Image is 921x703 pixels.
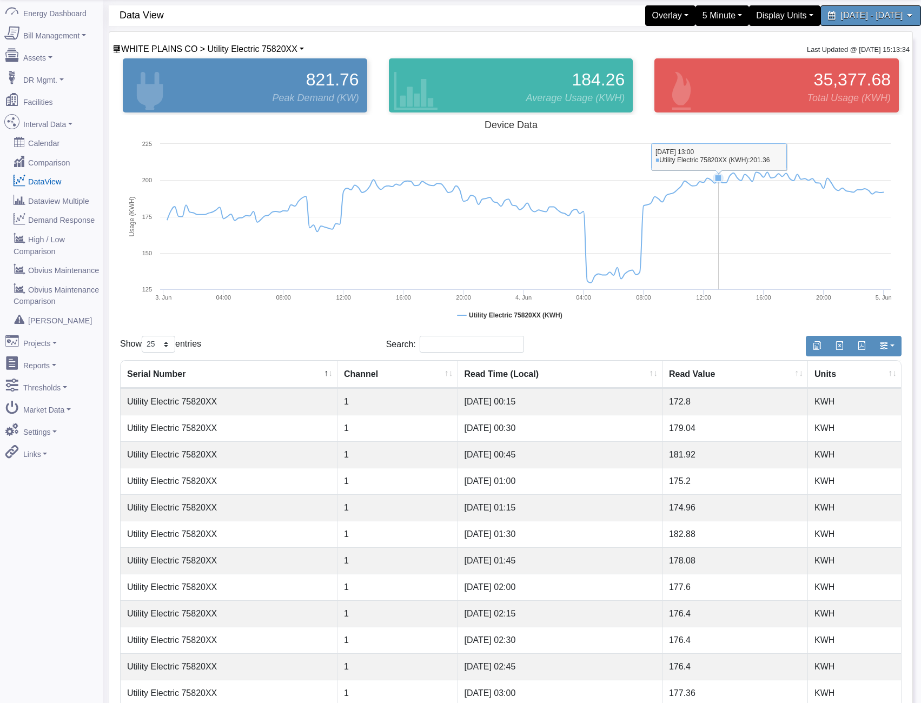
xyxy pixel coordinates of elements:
td: 178.08 [662,547,808,574]
th: Serial Number : activate to sort column descending [121,361,337,388]
th: Units : activate to sort column ascending [808,361,901,388]
button: Show/Hide Columns [872,336,902,356]
span: 821.76 [306,67,359,92]
td: [DATE] 02:00 [458,574,662,600]
td: [DATE] 01:30 [458,521,662,547]
text: 08:00 [276,294,291,301]
td: [DATE] 00:15 [458,388,662,415]
td: 175.2 [662,468,808,494]
button: Export to Excel [828,336,851,356]
input: Search: [420,336,524,353]
label: Show entries [120,336,201,353]
td: KWH [808,388,901,415]
td: Utility Electric 75820XX [121,468,337,494]
td: 1 [337,388,458,415]
th: Read Value : activate to sort column ascending [662,361,808,388]
tspan: Device Data [485,120,538,130]
a: WHITE PLAINS CO > Utility Electric 75820XX [112,44,304,54]
text: 225 [142,141,152,147]
td: Utility Electric 75820XX [121,441,337,468]
span: 184.26 [572,67,625,92]
td: Utility Electric 75820XX [121,600,337,627]
text: 200 [142,177,152,183]
td: KWH [808,494,901,521]
span: [DATE] - [DATE] [841,11,903,20]
th: Read Time (Local) : activate to sort column ascending [458,361,662,388]
td: KWH [808,574,901,600]
text: 125 [142,286,152,293]
text: 150 [142,250,152,256]
td: 176.4 [662,653,808,680]
td: 1 [337,653,458,680]
td: Utility Electric 75820XX [121,627,337,653]
text: 20:00 [456,294,471,301]
tspan: Utility Electric 75820XX (KWH) [469,311,562,319]
td: Utility Electric 75820XX [121,415,337,441]
div: 5 Minute [695,5,749,26]
td: Utility Electric 75820XX [121,388,337,415]
td: 1 [337,494,458,521]
td: 1 [337,441,458,468]
text: 16:00 [396,294,411,301]
td: Utility Electric 75820XX [121,653,337,680]
td: [DATE] 02:15 [458,600,662,627]
button: Generate PDF [850,336,873,356]
text: 12:00 [336,294,351,301]
td: 179.04 [662,415,808,441]
td: 172.8 [662,388,808,415]
small: Last Updated @ [DATE] 15:13:34 [807,45,910,54]
td: 1 [337,547,458,574]
th: Channel : activate to sort column ascending [337,361,458,388]
tspan: 3. Jun [155,294,171,301]
span: Average Usage (KWH) [526,91,625,105]
select: Showentries [142,336,175,353]
td: 1 [337,521,458,547]
text: 08:00 [636,294,651,301]
td: KWH [808,415,901,441]
td: 1 [337,468,458,494]
text: 12:00 [696,294,711,301]
td: 1 [337,600,458,627]
td: KWH [808,547,901,574]
td: 1 [337,415,458,441]
td: 177.6 [662,574,808,600]
td: [DATE] 02:45 [458,653,662,680]
label: Search: [386,336,524,353]
div: Overlay [645,5,695,26]
td: KWH [808,441,901,468]
text: 20:00 [816,294,831,301]
td: [DATE] 01:15 [458,494,662,521]
span: Device List [121,44,297,54]
tspan: Usage (KWH) [128,196,136,236]
td: [DATE] 01:00 [458,468,662,494]
span: Data View [120,5,516,25]
td: Utility Electric 75820XX [121,494,337,521]
span: Peak Demand (KW) [273,91,359,105]
td: Utility Electric 75820XX [121,574,337,600]
td: [DATE] 00:30 [458,415,662,441]
button: Copy to clipboard [806,336,829,356]
td: 1 [337,627,458,653]
td: KWH [808,521,901,547]
td: 176.4 [662,600,808,627]
tspan: 5. Jun [876,294,892,301]
td: Utility Electric 75820XX [121,521,337,547]
td: [DATE] 01:45 [458,547,662,574]
td: 182.88 [662,521,808,547]
td: [DATE] 02:30 [458,627,662,653]
td: 1 [337,574,458,600]
span: 35,377.68 [814,67,891,92]
td: 181.92 [662,441,808,468]
td: Utility Electric 75820XX [121,547,337,574]
tspan: 4. Jun [515,294,532,301]
text: 04:00 [216,294,231,301]
td: 174.96 [662,494,808,521]
td: KWH [808,468,901,494]
td: KWH [808,653,901,680]
div: Display Units [749,5,820,26]
td: KWH [808,600,901,627]
text: 16:00 [756,294,771,301]
td: KWH [808,627,901,653]
text: 175 [142,214,152,220]
text: 04:00 [576,294,591,301]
